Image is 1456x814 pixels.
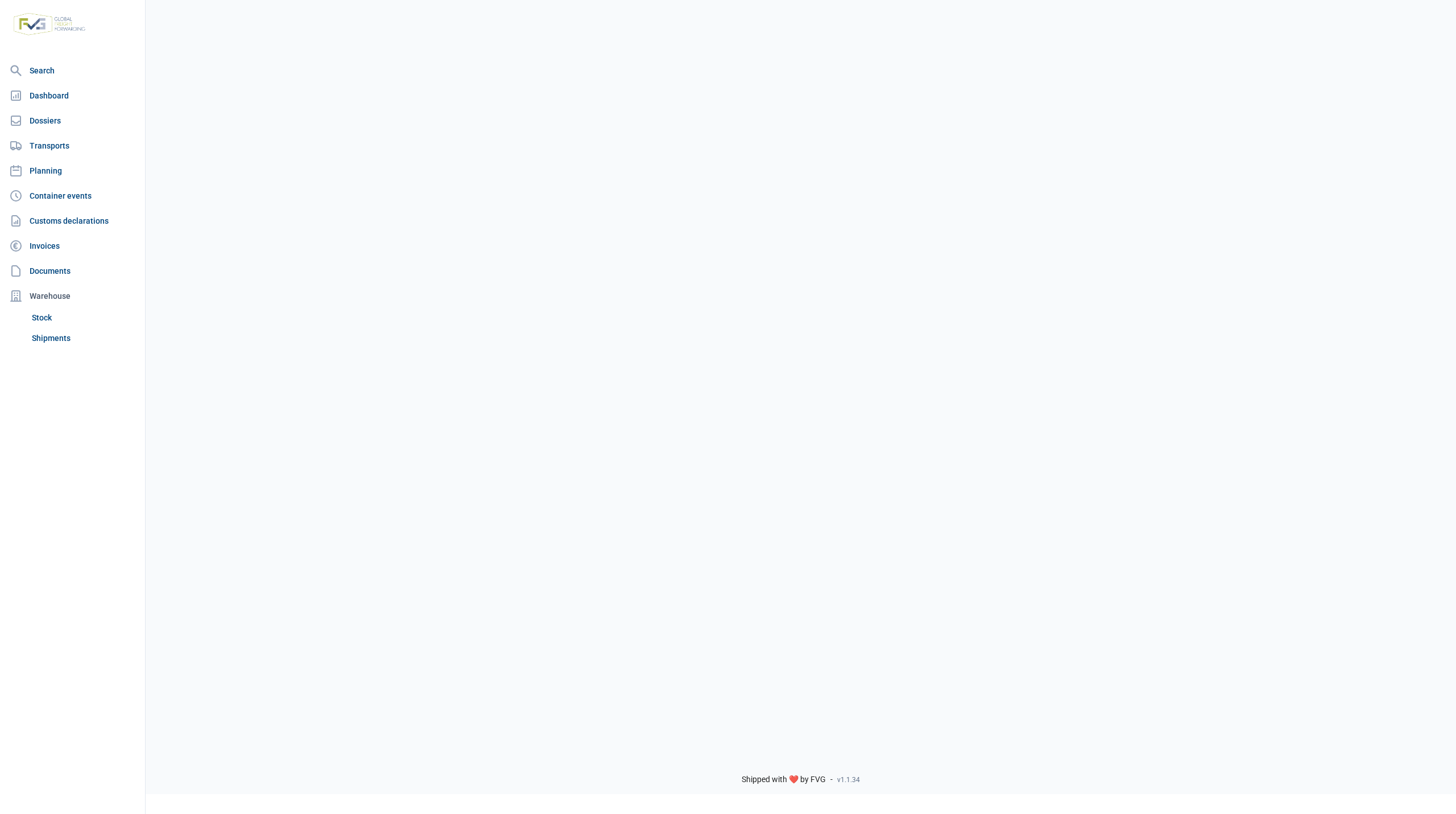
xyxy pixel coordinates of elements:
a: Transports [5,134,140,157]
a: Dashboard [5,84,140,107]
a: Customs declarations [5,209,140,232]
div: Warehouse [5,285,140,307]
a: Documents [5,260,140,282]
a: Stock [27,307,140,328]
span: - [830,775,833,785]
a: Shipments [27,328,140,348]
img: FVG - Global freight forwarding [9,9,90,40]
a: Container events [5,184,140,207]
a: Search [5,59,140,82]
a: Dossiers [5,109,140,132]
span: v1.1.34 [837,775,860,784]
a: Invoices [5,235,140,257]
a: Planning [5,159,140,182]
span: Shipped with ❤️ by FVG [742,775,826,785]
